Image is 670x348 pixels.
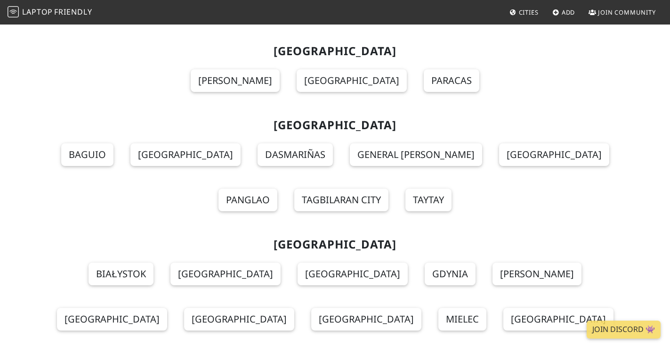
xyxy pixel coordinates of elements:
h2: [GEOGRAPHIC_DATA] [30,238,640,251]
a: General [PERSON_NAME] [350,143,482,166]
a: Taytay [405,189,452,211]
a: [GEOGRAPHIC_DATA] [499,143,609,166]
a: [GEOGRAPHIC_DATA] [297,69,407,92]
a: Add [549,4,579,21]
span: Join Community [598,8,656,17]
a: Baguio [61,143,113,166]
img: LaptopFriendly [8,6,19,17]
a: [GEOGRAPHIC_DATA] [298,263,408,285]
a: [PERSON_NAME] [191,69,280,92]
a: [GEOGRAPHIC_DATA] [57,308,167,331]
a: Dasmariñas [258,143,333,166]
a: LaptopFriendly LaptopFriendly [8,4,92,21]
a: Białystok [89,263,153,285]
a: Paracas [424,69,479,92]
a: Panglao [218,189,277,211]
a: Join Community [585,4,660,21]
a: Mielec [438,308,486,331]
a: Tagbilaran City [294,189,388,211]
h2: [GEOGRAPHIC_DATA] [30,118,640,132]
a: [GEOGRAPHIC_DATA] [311,308,421,331]
a: [GEOGRAPHIC_DATA] [130,143,241,166]
span: Add [562,8,575,17]
a: [GEOGRAPHIC_DATA] [503,308,613,331]
span: Friendly [54,7,92,17]
span: Laptop [22,7,53,17]
a: Join Discord 👾 [587,321,661,339]
h2: [GEOGRAPHIC_DATA] [30,44,640,58]
a: Gdynia [425,263,476,285]
a: [PERSON_NAME] [492,263,581,285]
a: Cities [506,4,542,21]
span: Cities [519,8,539,17]
a: [GEOGRAPHIC_DATA] [184,308,294,331]
a: [GEOGRAPHIC_DATA] [170,263,281,285]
